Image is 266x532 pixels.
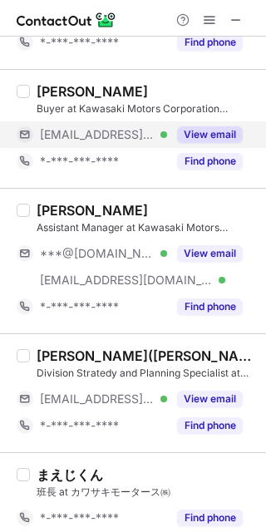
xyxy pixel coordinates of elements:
[177,510,243,526] button: Reveal Button
[37,366,256,381] div: Division Stratedy and Planning Specialist at Kawasaki Motors Corp., U.S.A.
[37,347,256,364] div: [PERSON_NAME]([PERSON_NAME]
[37,485,256,500] div: 班長 at カワサキモータース㈱
[40,127,155,142] span: [EMAIL_ADDRESS][DOMAIN_NAME]
[37,220,256,235] div: Assistant Manager at Kawasaki Motors Corporation [GEOGRAPHIC_DATA]
[37,466,103,483] div: まえじくん
[37,202,148,219] div: [PERSON_NAME]
[177,417,243,434] button: Reveal Button
[37,101,256,116] div: Buyer at Kawasaki Motors Corporation [GEOGRAPHIC_DATA]
[40,392,155,406] span: [EMAIL_ADDRESS][DOMAIN_NAME]
[40,246,155,261] span: ***@[DOMAIN_NAME]
[177,298,243,315] button: Reveal Button
[17,10,116,30] img: ContactOut v5.3.10
[177,126,243,143] button: Reveal Button
[177,34,243,51] button: Reveal Button
[177,245,243,262] button: Reveal Button
[40,273,213,288] span: [EMAIL_ADDRESS][DOMAIN_NAME]
[177,153,243,170] button: Reveal Button
[177,391,243,407] button: Reveal Button
[37,83,148,100] div: [PERSON_NAME]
